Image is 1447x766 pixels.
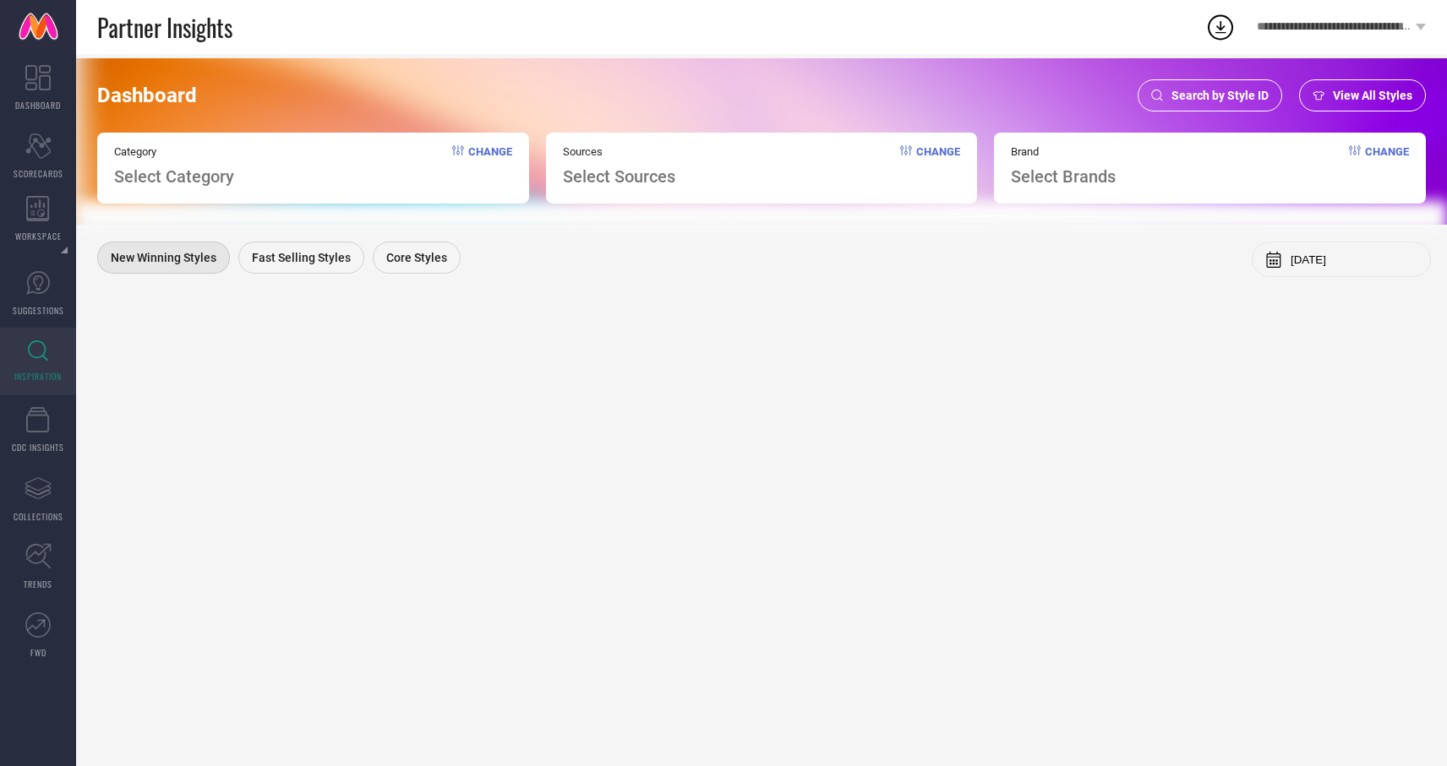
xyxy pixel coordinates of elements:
span: SUGGESTIONS [13,304,64,317]
span: WORKSPACE [15,230,62,242]
span: New Winning Styles [111,251,216,264]
input: Select month [1291,253,1417,266]
span: COLLECTIONS [14,510,63,523]
span: Dashboard [97,84,197,107]
div: Open download list [1205,12,1236,42]
span: CDC INSIGHTS [12,441,64,454]
span: Select Sources [563,166,675,187]
span: Select Category [114,166,234,187]
span: Core Styles [386,251,447,264]
span: Category [114,145,234,158]
span: INSPIRATION [14,370,62,383]
span: DASHBOARD [15,99,61,111]
span: FWD [30,646,46,659]
span: Change [1365,145,1409,187]
span: Partner Insights [97,10,232,45]
span: Fast Selling Styles [252,251,351,264]
span: TRENDS [24,578,52,590]
span: SCORECARDS [14,167,63,180]
span: Change [468,145,512,187]
span: Sources [563,145,675,158]
span: Brand [1011,145,1116,158]
span: Search by Style ID [1171,89,1269,102]
span: View All Styles [1333,89,1412,102]
span: Select Brands [1011,166,1116,187]
span: Change [916,145,960,187]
